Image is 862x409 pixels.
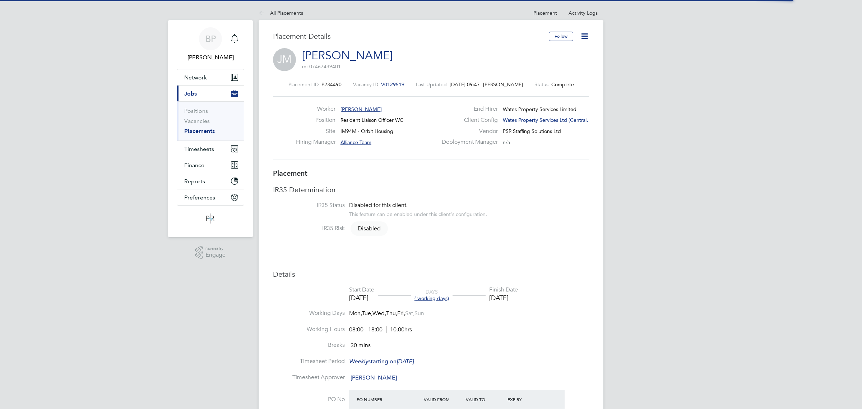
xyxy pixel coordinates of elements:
[302,49,393,63] a: [PERSON_NAME]
[551,81,574,88] span: Complete
[273,202,345,209] label: IR35 Status
[184,107,208,114] a: Positions
[351,342,371,349] span: 30 mins
[273,374,345,381] label: Timesheet Approver
[450,81,483,88] span: [DATE] 09:47 -
[489,286,518,294] div: Finish Date
[362,310,372,317] span: Tue,
[184,162,204,169] span: Finance
[372,310,386,317] span: Wed,
[296,128,335,135] label: Site
[321,81,342,88] span: P234490
[503,117,592,123] span: Wates Property Services Ltd (Central…
[349,326,412,334] div: 08:00 - 18:00
[534,81,548,88] label: Status
[177,141,244,157] button: Timesheets
[353,81,378,88] label: Vacancy ID
[464,393,506,406] div: Valid To
[273,169,307,178] b: Placement
[273,309,345,317] label: Working Days
[503,128,561,134] span: PSR Staffing Solutions Ltd
[205,34,216,43] span: BP
[422,393,464,406] div: Valid From
[273,270,589,279] h3: Details
[205,246,226,252] span: Powered by
[437,128,498,135] label: Vendor
[349,310,362,317] span: Mon,
[349,202,408,209] span: Disabled for this client.
[184,194,215,201] span: Preferences
[177,53,244,62] span: Ben Perkin
[489,294,518,302] div: [DATE]
[184,146,214,152] span: Timesheets
[177,189,244,205] button: Preferences
[397,358,414,365] em: [DATE]
[437,116,498,124] label: Client Config
[205,252,226,258] span: Engage
[168,20,253,237] nav: Main navigation
[177,173,244,189] button: Reports
[340,106,382,112] span: [PERSON_NAME]
[296,138,335,146] label: Hiring Manager
[437,105,498,113] label: End Hirer
[414,295,449,302] span: ( working days)
[184,128,215,134] a: Placements
[273,358,345,365] label: Timesheet Period
[549,32,573,41] button: Follow
[177,101,244,141] div: Jobs
[340,128,393,134] span: IM94M - Orbit Housing
[195,246,226,259] a: Powered byEngage
[340,117,403,123] span: Resident Liaison Officer WC
[349,286,374,294] div: Start Date
[177,213,244,224] a: Go to home page
[381,81,404,88] span: V0129519
[302,63,341,70] span: m: 07467439401
[569,10,598,16] a: Activity Logs
[204,213,217,224] img: psrsolutions-logo-retina.png
[483,81,523,88] span: [PERSON_NAME]
[184,118,210,124] a: Vacancies
[506,393,548,406] div: Expiry
[340,139,371,146] span: Alliance Team
[177,157,244,173] button: Finance
[386,326,412,333] span: 10.00hrs
[273,326,345,333] label: Working Hours
[405,310,414,317] span: Sat,
[296,105,335,113] label: Worker
[177,27,244,62] a: BP[PERSON_NAME]
[414,310,424,317] span: Sun
[503,106,576,112] span: Wates Property Services Limited
[184,178,205,185] span: Reports
[296,116,335,124] label: Position
[259,10,303,16] a: All Placements
[349,358,414,365] span: starting on
[184,74,207,81] span: Network
[349,294,374,302] div: [DATE]
[177,86,244,101] button: Jobs
[288,81,319,88] label: Placement ID
[177,69,244,85] button: Network
[273,396,345,403] label: PO No
[411,289,453,302] div: DAYS
[351,374,397,381] span: [PERSON_NAME]
[386,310,397,317] span: Thu,
[273,32,543,41] h3: Placement Details
[355,393,422,406] div: PO Number
[397,310,405,317] span: Fri,
[503,139,510,146] span: n/a
[349,358,368,365] em: Weekly
[349,209,487,217] div: This feature can be enabled under this client's configuration.
[416,81,447,88] label: Last Updated
[273,48,296,71] span: JM
[273,225,345,232] label: IR35 Risk
[273,185,589,194] h3: IR35 Determination
[533,10,557,16] a: Placement
[351,221,388,236] span: Disabled
[437,138,498,146] label: Deployment Manager
[273,341,345,349] label: Breaks
[184,90,197,97] span: Jobs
